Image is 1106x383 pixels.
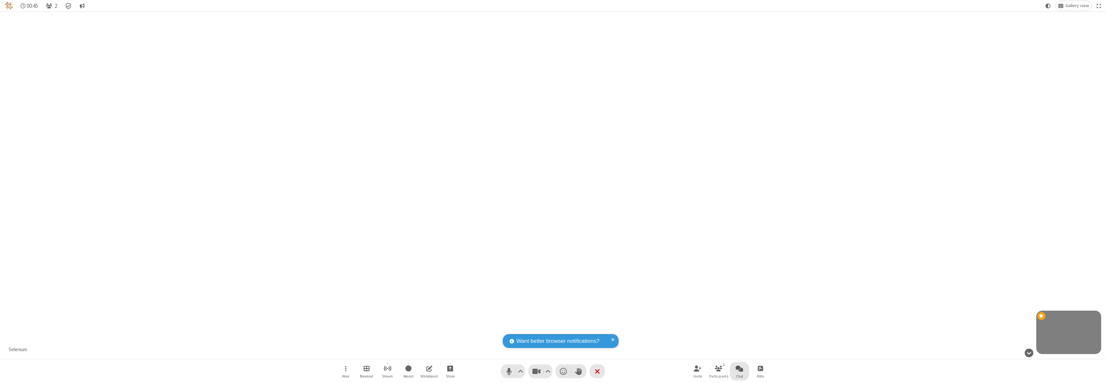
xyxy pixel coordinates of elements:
[709,374,728,378] span: Participants
[43,1,60,11] button: Open participant list
[382,374,393,378] span: Stream
[736,374,743,378] span: Chat
[516,337,599,345] span: Want better browser notifications?
[399,362,418,380] button: Start recording
[55,3,57,9] span: 2
[403,374,413,378] span: Record
[694,374,702,378] span: Invite
[1065,3,1089,8] span: Gallery view
[5,2,13,10] img: QA Selenium DO NOT DELETE OR CHANGE
[528,364,552,378] button: Stop video (⌘+Shift+V)
[730,362,749,380] button: Open chat
[544,364,552,378] button: Video setting
[1056,1,1092,11] button: Change layout
[27,3,38,9] span: 00:45
[342,374,349,378] span: More
[1022,345,1036,360] button: Hide
[446,374,455,378] span: Share
[709,362,728,380] button: Open participant list
[590,364,605,378] button: End or leave meeting
[516,364,525,378] button: Audio settings
[757,374,764,378] span: Polls
[336,362,355,380] button: Open menu
[357,362,376,380] button: Manage Breakout Rooms
[501,364,525,378] button: Mute (⌘+Shift+A)
[571,364,586,378] button: Raise hand
[18,1,41,11] div: Timer
[751,362,770,380] button: Open poll
[360,374,373,378] span: Breakout
[6,346,30,353] div: Selenium
[556,364,571,378] button: Send a reaction
[420,362,439,380] button: Open shared whiteboard
[1094,1,1104,11] button: Fullscreen
[62,1,75,11] div: Meeting details Encryption enabled
[378,362,397,380] button: Start streaming
[1043,1,1053,11] button: Using system theme
[77,1,87,11] button: Conversation
[440,362,460,380] button: Start sharing
[421,374,438,378] span: Whiteboard
[688,362,707,380] button: Invite participants (⌘+Shift+I)
[721,362,727,368] div: 2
